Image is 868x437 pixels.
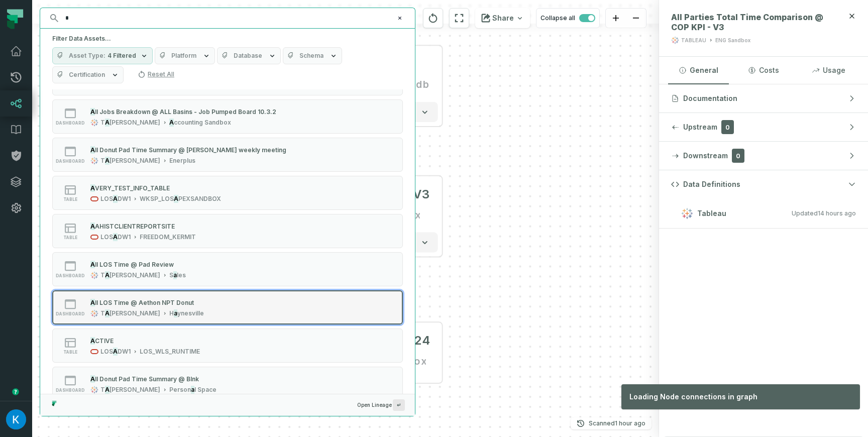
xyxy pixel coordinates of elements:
[113,348,118,356] mark: A
[105,157,110,165] mark: A
[100,195,113,203] span: LOS
[659,113,868,141] button: Upstream0
[56,159,85,164] span: dashboard
[732,149,744,163] span: 0
[40,89,415,394] div: Suggestions
[110,309,160,317] span: [PERSON_NAME]
[681,37,706,44] div: TABLEAU
[169,119,231,127] div: Accounting Sandbox
[100,157,105,165] span: T
[100,348,113,356] span: LOS
[683,93,737,103] span: Documentation
[90,223,95,230] mark: A
[671,206,856,220] button: TableauUpdated[DATE] 1:01:34 AM
[95,299,194,306] span: ll LOS Time @ Aethon NPT Donut
[174,119,231,127] span: ccounting Sandbox
[169,386,180,394] span: Per
[174,309,177,317] mark: a
[95,146,286,154] span: ll Donut Pad Time Summary @ [PERSON_NAME] weekly meeting
[52,47,153,64] button: Asset Type4 Filtered
[69,52,105,60] span: Asset Type
[350,206,420,223] div: ENG Sandbox
[90,108,95,116] mark: A
[626,9,646,28] button: zoom out
[52,176,403,210] button: tableLOSADW1WKSP_LOSAPEXSANDBOX
[95,261,174,268] span: ll LOS Time @ Pad Review
[107,52,136,60] span: 4 Filtered
[100,271,105,279] span: T
[52,138,403,172] button: dashboardTA[PERSON_NAME]Enerplus
[161,195,174,203] span: LOS
[52,252,403,286] button: dashboardTA[PERSON_NAME]Sales
[90,337,95,345] mark: A
[140,348,200,356] div: LOS_WLS_RUNTIME
[118,348,131,356] span: DW1
[169,157,195,165] div: Enerplus
[100,348,131,356] div: LOSADW1
[173,271,177,279] mark: a
[350,353,426,369] div: Sales Sandbox
[110,386,160,394] span: [PERSON_NAME]
[90,184,95,192] mark: A
[105,119,110,127] mark: A
[90,261,95,268] mark: A
[56,273,85,278] span: dashboard
[100,195,131,203] div: LOSADW1
[659,142,868,170] button: Downstream0
[113,233,118,241] mark: A
[375,76,430,92] div: lpi_raw_db
[110,271,160,279] span: [PERSON_NAME]
[659,170,868,198] button: Data Definitions
[90,299,95,306] mark: A
[395,13,405,23] button: Clear search query
[343,333,430,349] span: yson Mill 2024
[299,52,323,60] span: Schema
[56,388,85,393] span: dashboard
[134,66,178,82] button: Reset All
[621,384,860,409] div: Loading Node connections in graph
[180,386,191,394] span: son
[56,311,85,316] span: dashboard
[169,271,186,279] div: Sales
[721,120,734,134] span: 0
[63,235,77,240] span: table
[11,387,20,396] div: Tooltip anchor
[178,195,221,203] span: PEXSANDBOX
[100,233,113,241] span: LOS
[100,271,160,279] div: TABLEAU
[283,47,342,64] button: Schema
[105,386,110,394] mark: A
[110,157,160,165] span: [PERSON_NAME]
[105,271,110,279] mark: A
[194,386,216,394] span: l Space
[52,367,403,401] button: dashboardTA[PERSON_NAME]Personal Space
[393,399,405,411] span: Press ↵ to add a new Data Asset to the graph
[52,214,403,248] button: tableLOSADW1FREEDOM_KERMIT
[668,57,729,84] button: General
[52,99,403,134] button: dashboardTA[PERSON_NAME]Accounting Sandbox
[792,209,856,217] span: Updated
[100,386,160,394] div: TABLEAU
[475,8,530,28] button: Share
[69,71,105,79] span: Certification
[169,386,216,394] div: Personal Space
[335,186,430,202] span: @ COP KPI - V3
[100,309,105,317] span: T
[110,119,160,127] span: [PERSON_NAME]
[95,184,170,192] span: VERY_TEST_INFO_TABLE
[105,309,110,317] mark: A
[169,119,174,127] mark: A
[140,233,196,241] div: FREEDOM_KERMIT
[683,179,740,189] span: Data Definitions
[683,151,728,161] span: Downstream
[671,12,834,32] span: All Parties Total Time Comparison @ COP KPI - V3
[63,350,77,355] span: table
[217,47,281,64] button: Database
[174,195,178,203] mark: A
[261,333,429,349] div: All Donut Pad Time Summary @ Grayson Mill 2024
[155,47,215,64] button: Platform
[100,309,160,317] div: TABLEAU
[52,66,124,83] button: Certification
[52,290,403,324] button: dashboardTA[PERSON_NAME]Haynesville
[113,195,118,203] mark: A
